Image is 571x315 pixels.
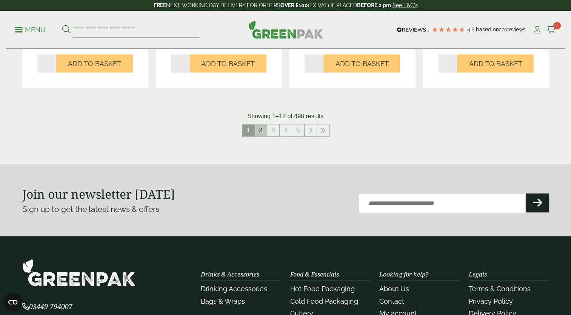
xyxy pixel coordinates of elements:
[546,26,556,34] i: Cart
[22,259,135,286] img: GreenPak Supplies
[467,26,476,32] span: 4.8
[499,26,507,32] span: 201
[242,124,254,136] span: 1
[290,297,358,305] a: Cold Food Packaging
[357,2,391,8] strong: BEFORE 2 pm
[469,297,513,305] a: Privacy Policy
[15,25,46,33] a: Menu
[292,124,304,136] a: 5
[392,2,418,8] a: See T&C's
[507,26,526,32] span: reviews
[379,285,409,293] a: About Us
[379,297,404,305] a: Contact
[154,2,166,8] strong: FREE
[15,25,46,34] p: Menu
[335,60,388,68] span: Add to Basket
[431,26,465,33] div: 4.79 Stars
[323,54,400,73] button: Add to Basket
[553,22,561,29] span: 0
[4,293,22,311] button: Open CMP widget
[68,60,121,68] span: Add to Basket
[56,54,133,73] button: Add to Basket
[201,285,267,293] a: Drinking Accessories
[248,112,324,121] p: Showing 1–12 of 498 results
[248,20,323,39] img: GreenPak Supplies
[397,27,429,32] img: REVIEWS.io
[533,26,542,34] i: My Account
[476,26,499,32] span: Based on
[469,285,531,293] a: Terms & Conditions
[255,124,267,136] a: 2
[190,54,266,73] button: Add to Basket
[457,54,534,73] button: Add to Basket
[22,303,72,310] a: 03449 794007
[22,302,72,311] span: 03449 794007
[469,60,522,68] span: Add to Basket
[267,124,279,136] a: 3
[201,297,245,305] a: Bags & Wraps
[22,203,259,215] p: Sign up to get the latest news & offers
[546,24,556,36] a: 0
[280,124,292,136] a: 4
[290,285,355,293] a: Hot Food Packaging
[202,60,255,68] span: Add to Basket
[22,186,175,202] strong: Join our newsletter [DATE]
[280,2,308,8] strong: OVER £100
